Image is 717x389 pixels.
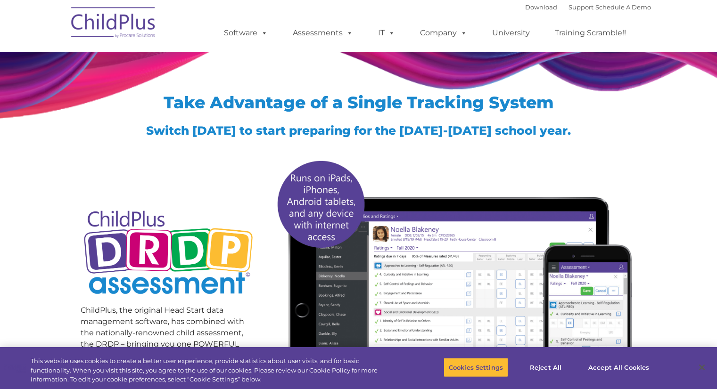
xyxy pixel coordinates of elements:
[81,200,256,307] img: Copyright - DRDP Logo
[525,3,651,11] font: |
[692,357,712,378] button: Close
[483,24,539,42] a: University
[411,24,477,42] a: Company
[525,3,557,11] a: Download
[164,92,554,113] span: Take Advantage of a Single Tracking System
[283,24,363,42] a: Assessments
[444,357,508,377] button: Cookies Settings
[369,24,404,42] a: IT
[81,306,244,360] span: ChildPlus, the original Head Start data management software, has combined with the nationally-ren...
[545,24,635,42] a: Training Scramble!!
[595,3,651,11] a: Schedule A Demo
[516,357,575,377] button: Reject All
[66,0,161,48] img: ChildPlus by Procare Solutions
[146,123,571,138] span: Switch [DATE] to start preparing for the [DATE]-[DATE] school year.
[31,357,395,384] div: This website uses cookies to create a better user experience, provide statistics about user visit...
[214,24,277,42] a: Software
[583,357,654,377] button: Accept All Cookies
[569,3,593,11] a: Support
